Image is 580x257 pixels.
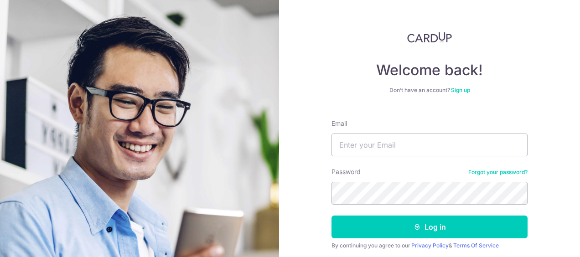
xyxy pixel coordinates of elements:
a: Privacy Policy [411,242,449,249]
input: Enter your Email [331,134,528,156]
button: Log in [331,216,528,238]
div: Don’t have an account? [331,87,528,94]
label: Password [331,167,361,176]
div: By continuing you agree to our & [331,242,528,249]
a: Forgot your password? [468,169,528,176]
a: Terms Of Service [453,242,499,249]
h4: Welcome back! [331,61,528,79]
a: Sign up [451,87,470,93]
img: CardUp Logo [407,32,452,43]
label: Email [331,119,347,128]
